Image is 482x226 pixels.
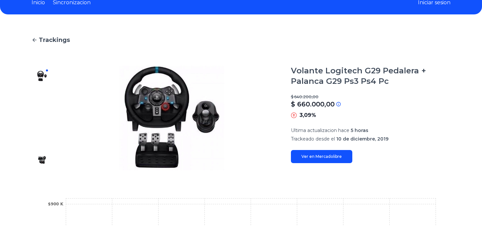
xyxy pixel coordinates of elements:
[291,66,450,86] h1: Volante Logitech G29 Pedalera + Palanca G29 Ps3 Ps4 Pc
[291,94,450,100] p: $ 640.200,00
[291,127,349,133] span: Ultima actualizacion hace
[291,100,335,109] p: $ 660.000,00
[66,66,278,170] img: Volante Logitech G29 Pedalera + Palanca G29 Ps3 Ps4 Pc
[39,35,70,45] span: Trackings
[291,136,335,142] span: Trackeado desde el
[299,111,316,119] p: 3,09%
[37,113,47,123] img: Volante Logitech G29 Pedalera + Palanca G29 Ps3 Ps4 Pc
[32,35,450,45] a: Trackings
[37,71,47,81] img: Volante Logitech G29 Pedalera + Palanca G29 Ps3 Ps4 Pc
[291,150,352,163] a: Ver en Mercadolibre
[351,127,368,133] span: 5 horas
[48,202,63,206] tspan: $900 K
[336,136,388,142] span: 10 de diciembre, 2019
[37,155,47,165] img: Volante Logitech G29 Pedalera + Palanca G29 Ps3 Ps4 Pc
[37,134,47,144] img: Volante Logitech G29 Pedalera + Palanca G29 Ps3 Ps4 Pc
[37,92,47,102] img: Volante Logitech G29 Pedalera + Palanca G29 Ps3 Ps4 Pc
